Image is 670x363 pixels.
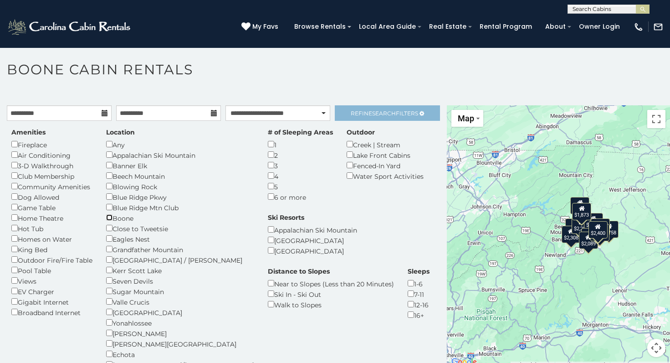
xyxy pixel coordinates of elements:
div: [PERSON_NAME][GEOGRAPHIC_DATA] [106,338,254,349]
div: $2,400 [588,221,608,239]
button: Change map style [451,110,483,127]
div: Outdoor Fire/Fire Table [11,254,92,265]
a: Owner Login [574,20,624,34]
div: $2,301 [590,224,609,241]
div: Sugar Mountain [106,286,254,296]
div: Near to Slopes (Less than 20 Minutes) [268,278,394,289]
div: 16+ [408,310,430,320]
div: Blue Ridge Pkwy [106,192,254,202]
label: Ski Resorts [268,213,304,222]
div: 2 [268,150,333,160]
label: Sleeps [408,267,430,276]
a: Rental Program [475,20,537,34]
span: Refine Filters [351,110,418,117]
div: Fenced-In Yard [347,160,424,171]
div: King Bed [11,244,92,254]
div: [GEOGRAPHIC_DATA] / [PERSON_NAME] [106,254,254,265]
div: Seven Devils [106,275,254,286]
button: Toggle fullscreen view [647,110,665,128]
label: Location [106,128,135,137]
div: Close to Tweetsie [106,223,254,233]
div: Broadband Internet [11,307,92,317]
div: Walk to Slopes [268,299,394,310]
div: 3 [268,160,333,171]
div: $2,252 [571,217,590,234]
img: mail-regular-white.png [653,22,663,32]
div: [GEOGRAPHIC_DATA] [106,307,254,317]
div: Blowing Rock [106,181,254,192]
div: Any [106,139,254,150]
div: Air Conditioning [11,150,92,160]
div: Fireplace [11,139,92,150]
div: 1-6 [408,278,430,289]
div: Appalachian Ski Mountain [106,150,254,160]
div: $2,474 [584,213,603,230]
label: Distance to Slopes [268,267,330,276]
div: Water Sport Activities [347,171,424,181]
label: # of Sleeping Areas [268,128,333,137]
div: Game Table [11,202,92,213]
div: 6 or more [268,192,333,202]
a: About [541,20,570,34]
div: Lake Front Cabins [347,150,424,160]
div: $2,175 [570,197,589,214]
label: Amenities [11,128,46,137]
div: Yonahlossee [106,317,254,328]
div: Hot Tub [11,223,92,233]
div: 4 [268,171,333,181]
div: Valle Crucis [106,296,254,307]
div: Beech Mountain [106,171,254,181]
a: My Favs [241,22,281,32]
div: Eagles Nest [106,233,254,244]
div: Creek | Stream [347,139,424,150]
div: [PERSON_NAME] [106,328,254,338]
div: 7-11 [408,289,430,299]
a: RefineSearchFilters [335,105,440,121]
div: $1,873 [572,203,591,220]
div: 1 [268,139,333,150]
div: $2,308 [562,226,581,243]
div: Views [11,275,92,286]
div: 5 [268,181,333,192]
div: Grandfather Mountain [106,244,254,254]
div: $2,250 [591,218,610,236]
div: Club Membership [11,171,92,181]
div: [GEOGRAPHIC_DATA] [268,235,357,245]
div: Homes on Water [11,233,92,244]
div: $2,089 [579,232,598,249]
span: Search [372,110,396,117]
a: Local Area Guide [354,20,420,34]
div: [GEOGRAPHIC_DATA] [268,245,357,256]
div: Banner Elk [106,160,254,171]
a: Real Estate [425,20,471,34]
label: Outdoor [347,128,375,137]
div: Pool Table [11,265,92,275]
div: Home Theatre [11,213,92,223]
div: Ski In - Ski Out [268,289,394,299]
img: phone-regular-white.png [634,22,644,32]
div: Dog Allowed [11,192,92,202]
div: 12-16 [408,299,430,310]
a: Browse Rentals [290,20,350,34]
div: EV Charger [11,286,92,296]
span: My Favs [252,22,278,31]
div: Boone [106,213,254,223]
span: Map [458,114,474,123]
div: 3-D Walkthrough [11,160,92,171]
div: Gigabit Internet [11,296,92,307]
button: Map camera controls [647,339,665,357]
div: Community Amenities [11,181,92,192]
div: Blue Ridge Mtn Club [106,202,254,213]
img: White-1-2.png [7,18,133,36]
div: Kerr Scott Lake [106,265,254,275]
div: Appalachian Ski Mountain [268,224,357,235]
div: Echota [106,349,254,359]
